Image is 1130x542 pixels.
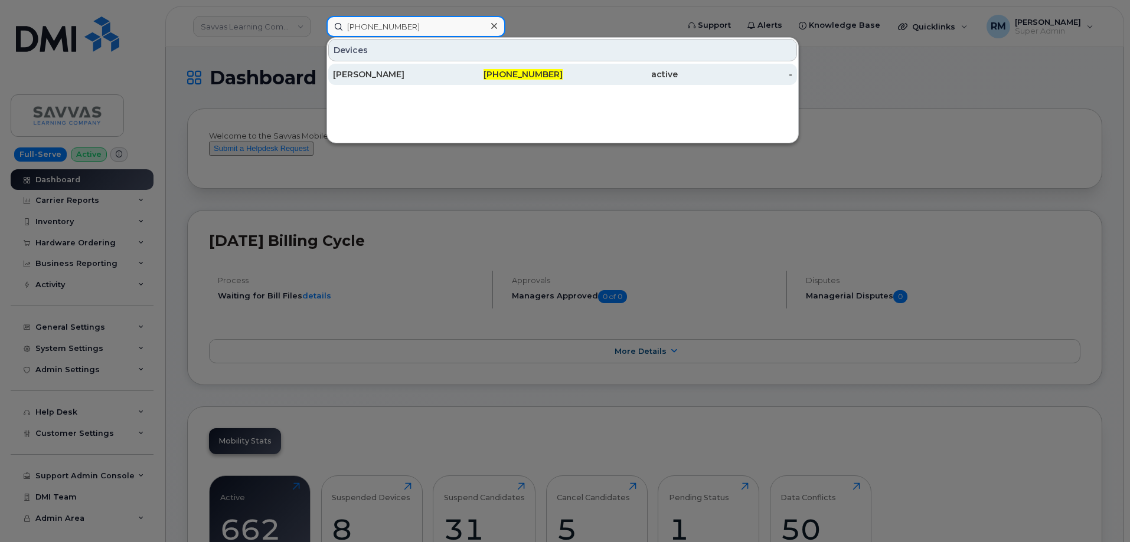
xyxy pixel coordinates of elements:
[1079,491,1121,533] iframe: Messenger Launcher
[328,39,797,61] div: Devices
[333,68,448,80] div: [PERSON_NAME]
[328,64,797,85] a: [PERSON_NAME][PHONE_NUMBER]active-
[484,69,563,80] span: [PHONE_NUMBER]
[563,68,678,80] div: active
[678,68,793,80] div: -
